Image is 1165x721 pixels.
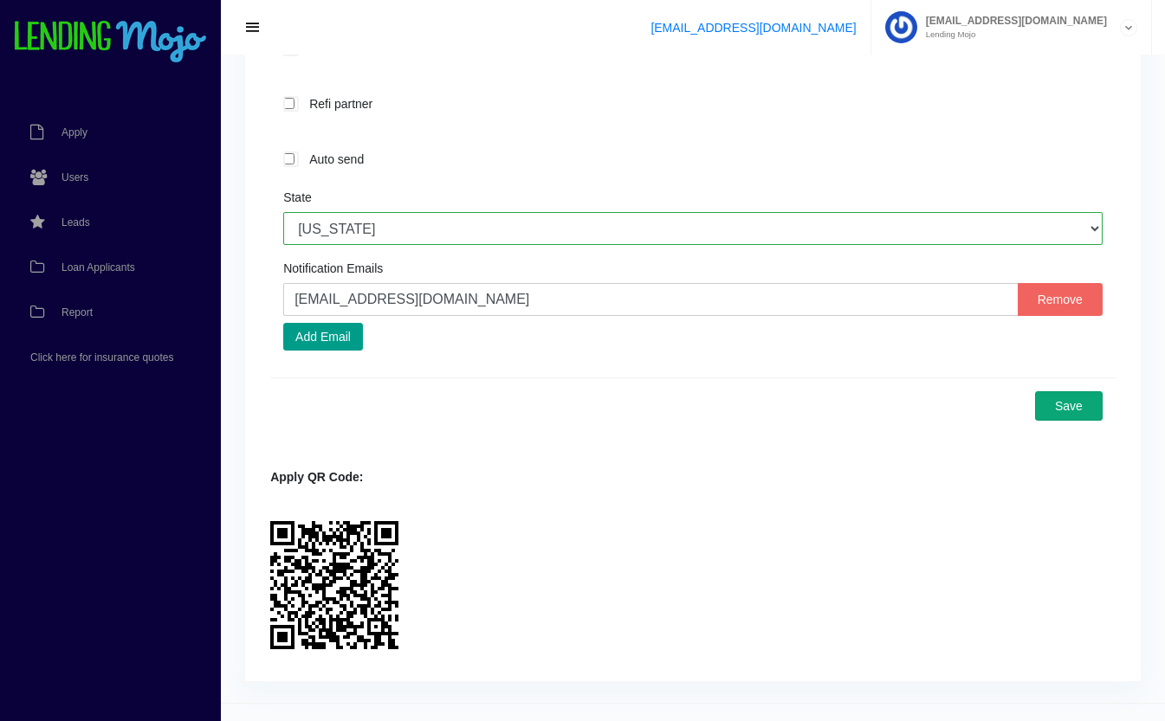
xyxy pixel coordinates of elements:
[301,93,1103,113] label: Refi partner
[301,149,1103,169] label: Auto send
[270,468,1116,486] div: Apply QR Code:
[1035,391,1103,421] button: Save
[1018,283,1103,316] button: Remove
[917,16,1107,26] span: [EMAIL_ADDRESS][DOMAIN_NAME]
[61,172,88,183] span: Users
[283,262,383,274] label: Notification Emails
[917,30,1107,39] small: Lending Mojo
[885,11,917,43] img: Profile image
[13,21,208,64] img: logo-small.png
[30,352,173,363] span: Click here for insurance quotes
[283,191,312,203] label: State
[61,307,93,318] span: Report
[650,21,856,35] a: [EMAIL_ADDRESS][DOMAIN_NAME]
[61,262,135,273] span: Loan Applicants
[61,217,90,228] span: Leads
[283,323,363,351] button: Add Email
[61,127,87,138] span: Apply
